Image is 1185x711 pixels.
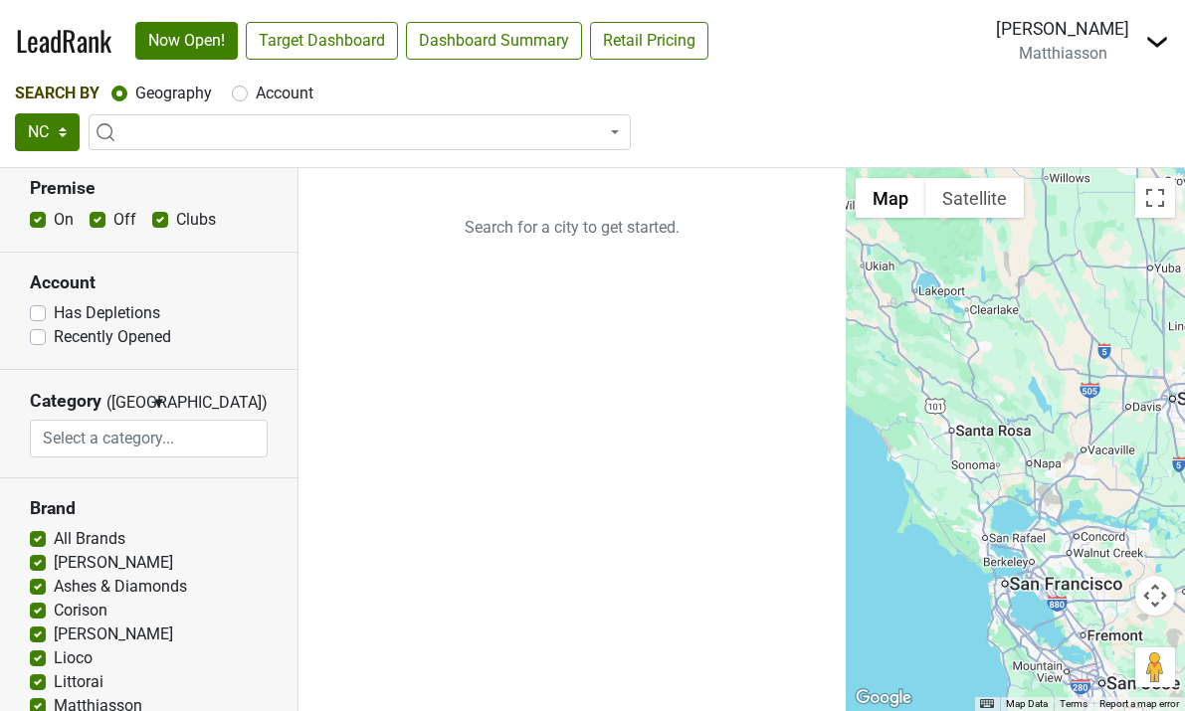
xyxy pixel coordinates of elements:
button: Toggle fullscreen view [1135,178,1175,218]
p: Search for a city to get started. [298,168,846,287]
label: Corison [54,599,107,622]
a: LeadRank [16,20,111,62]
a: Terms (opens in new tab) [1060,698,1087,709]
label: Geography [135,82,212,105]
a: Report a map error [1099,698,1179,709]
button: Map camera controls [1135,576,1175,616]
button: Show street map [856,178,925,218]
h3: Account [30,272,268,293]
a: Target Dashboard [246,22,398,60]
h3: Premise [30,178,268,199]
a: Now Open! [135,22,238,60]
label: Clubs [176,208,216,232]
label: Lioco [54,646,93,670]
label: Account [256,82,313,105]
img: Google [851,685,916,711]
button: Keyboard shortcuts [980,697,994,711]
a: Dashboard Summary [406,22,582,60]
span: Search By [15,84,99,102]
label: [PERSON_NAME] [54,622,173,646]
span: Matthiasson [1019,44,1107,63]
div: [PERSON_NAME] [996,16,1129,42]
input: Select a category... [31,420,267,457]
button: Show satellite imagery [925,178,1024,218]
button: Map Data [1006,697,1048,711]
img: Dropdown Menu [1145,30,1169,54]
label: All Brands [54,527,125,551]
h3: Brand [30,498,268,519]
span: ▼ [151,394,166,412]
label: Ashes & Diamonds [54,575,187,599]
label: On [54,208,74,232]
button: Drag Pegman onto the map to open Street View [1135,647,1175,687]
a: Open this area in Google Maps (opens a new window) [851,685,916,711]
label: Has Depletions [54,301,160,325]
label: Littorai [54,670,103,694]
label: Recently Opened [54,325,171,349]
span: ([GEOGRAPHIC_DATA]) [106,391,146,420]
label: [PERSON_NAME] [54,551,173,575]
a: Retail Pricing [590,22,708,60]
label: Off [113,208,136,232]
h3: Category [30,391,101,412]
